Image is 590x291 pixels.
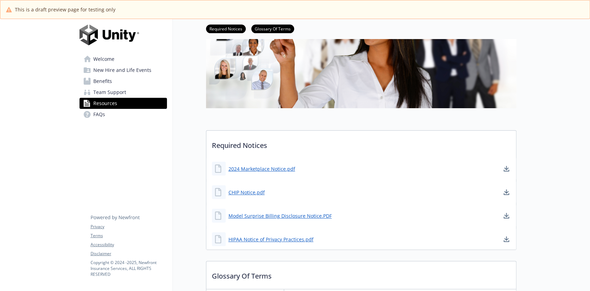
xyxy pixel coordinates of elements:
span: New Hire and Life Events [93,65,151,76]
a: Terms [91,233,167,239]
a: Glossary Of Terms [251,25,294,32]
span: Team Support [93,87,126,98]
span: Benefits [93,76,112,87]
a: download document [502,165,511,173]
a: Accessibility [91,242,167,248]
p: Required Notices [206,131,516,156]
a: download document [502,188,511,196]
a: download document [502,235,511,243]
a: FAQs [79,109,167,120]
a: HIPAA Notice of Privacy Practices.pdf [228,236,313,243]
a: New Hire and Life Events [79,65,167,76]
a: Required Notices [206,25,246,32]
span: FAQs [93,109,105,120]
p: Glossary Of Terms [206,261,516,287]
a: Privacy [91,224,167,230]
a: Model Surprise Billing Disclosure Notice.PDF [228,212,332,219]
a: download document [502,212,511,220]
a: Team Support [79,87,167,98]
a: Disclaimer [91,251,167,257]
a: Welcome [79,54,167,65]
a: CHIP Notice.pdf [228,189,265,196]
p: Copyright © 2024 - 2025 , Newfront Insurance Services, ALL RIGHTS RESERVED [91,260,167,277]
span: Welcome [93,54,114,65]
span: Resources [93,98,117,109]
a: Resources [79,98,167,109]
span: This is a draft preview page for testing only [15,6,115,13]
a: Benefits [79,76,167,87]
a: 2024 Marketplace Notice.pdf [228,165,295,172]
